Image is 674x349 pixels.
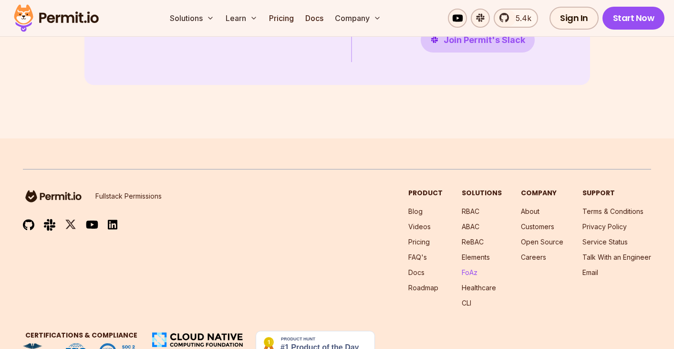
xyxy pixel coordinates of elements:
[408,284,438,292] a: Roadmap
[462,207,479,215] a: RBAC
[521,189,563,197] h3: Company
[462,238,484,246] a: ReBAC
[86,219,98,230] img: youtube
[582,207,643,215] a: Terms & Conditions
[65,219,76,231] img: twitter
[331,9,385,28] button: Company
[222,9,261,28] button: Learn
[582,253,651,261] a: Talk With an Engineer
[10,2,103,34] img: Permit logo
[521,207,539,215] a: About
[408,238,430,246] a: Pricing
[95,191,162,201] p: Fullstack Permissions
[582,238,628,246] a: Service Status
[494,9,538,28] a: 5.4k
[510,12,531,24] span: 5.4k
[582,268,598,276] a: Email
[23,331,139,339] h3: Certifications & Compliance
[408,189,443,197] h3: Product
[521,222,554,231] a: Customers
[582,222,627,231] a: Privacy Policy
[265,9,298,28] a: Pricing
[408,207,423,215] a: Blog
[582,189,651,197] h3: Support
[462,189,502,197] h3: Solutions
[301,9,327,28] a: Docs
[602,7,665,30] a: Start Now
[23,219,34,231] img: github
[462,222,479,231] a: ABAC
[462,284,496,292] a: Healthcare
[462,268,477,276] a: FoAz
[521,238,563,246] a: Open Source
[108,219,117,230] img: linkedin
[550,7,599,30] a: Sign In
[521,253,546,261] a: Careers
[408,268,425,276] a: Docs
[44,218,55,231] img: slack
[23,189,84,204] img: logo
[408,222,431,231] a: Videos
[462,253,490,261] a: Elements
[462,299,471,307] a: CLI
[408,253,427,261] a: FAQ's
[166,9,218,28] button: Solutions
